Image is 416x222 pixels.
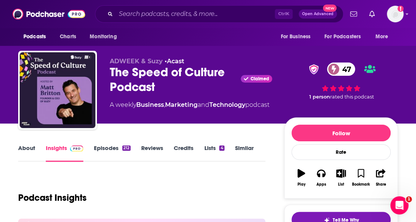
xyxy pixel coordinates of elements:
[302,12,333,16] span: Open Advanced
[18,144,35,162] a: About
[275,30,320,44] button: open menu
[280,31,310,42] span: For Business
[347,8,360,20] a: Show notifications dropdown
[299,9,337,19] button: Open AdvancedNew
[390,196,408,214] iframe: Intercom live chat
[331,164,351,191] button: List
[165,101,198,108] a: Marketing
[371,164,391,191] button: Share
[309,94,330,100] span: 1 person
[298,182,305,187] div: Play
[235,144,254,162] a: Similar
[20,52,95,128] img: The Speed of Culture Podcast
[94,144,131,162] a: Episodes212
[174,144,193,162] a: Credits
[387,6,404,22] button: Show profile menu
[338,182,344,187] div: List
[284,58,398,105] div: verified Badge47 1 personrated this podcast
[136,101,164,108] a: Business
[198,101,209,108] span: and
[319,30,372,44] button: open menu
[351,164,371,191] button: Bookmark
[387,6,404,22] img: User Profile
[122,145,131,151] div: 212
[95,5,343,23] div: Search podcasts, credits, & more...
[167,58,184,65] a: Acast
[164,101,165,108] span: ,
[55,30,81,44] a: Charts
[324,31,361,42] span: For Podcasters
[397,6,404,12] svg: Add a profile image
[116,8,275,20] input: Search podcasts, credits, & more...
[291,125,391,141] button: Follow
[330,94,374,100] span: rated this podcast
[323,5,337,12] span: New
[84,30,126,44] button: open menu
[110,58,163,65] span: ADWEEK & Suzy
[307,64,321,74] img: verified Badge
[209,101,245,108] a: Technology
[60,31,76,42] span: Charts
[275,9,293,19] span: Ctrl K
[335,63,355,76] span: 47
[204,144,224,162] a: Lists4
[352,182,370,187] div: Bookmark
[12,7,85,21] img: Podchaser - Follow, Share and Rate Podcasts
[406,196,412,202] span: 1
[387,6,404,22] span: Logged in as rpearson
[219,145,224,151] div: 4
[165,58,184,65] span: •
[46,144,83,162] a: InsightsPodchaser Pro
[311,164,331,191] button: Apps
[316,182,326,187] div: Apps
[291,164,311,191] button: Play
[18,30,56,44] button: open menu
[366,8,378,20] a: Show notifications dropdown
[375,31,388,42] span: More
[327,63,355,76] a: 47
[251,77,269,81] span: Claimed
[18,192,87,203] h1: Podcast Insights
[375,182,386,187] div: Share
[90,31,117,42] span: Monitoring
[110,100,270,109] div: A weekly podcast
[70,145,83,152] img: Podchaser Pro
[23,31,46,42] span: Podcasts
[141,144,163,162] a: Reviews
[291,144,391,160] div: Rate
[370,30,398,44] button: open menu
